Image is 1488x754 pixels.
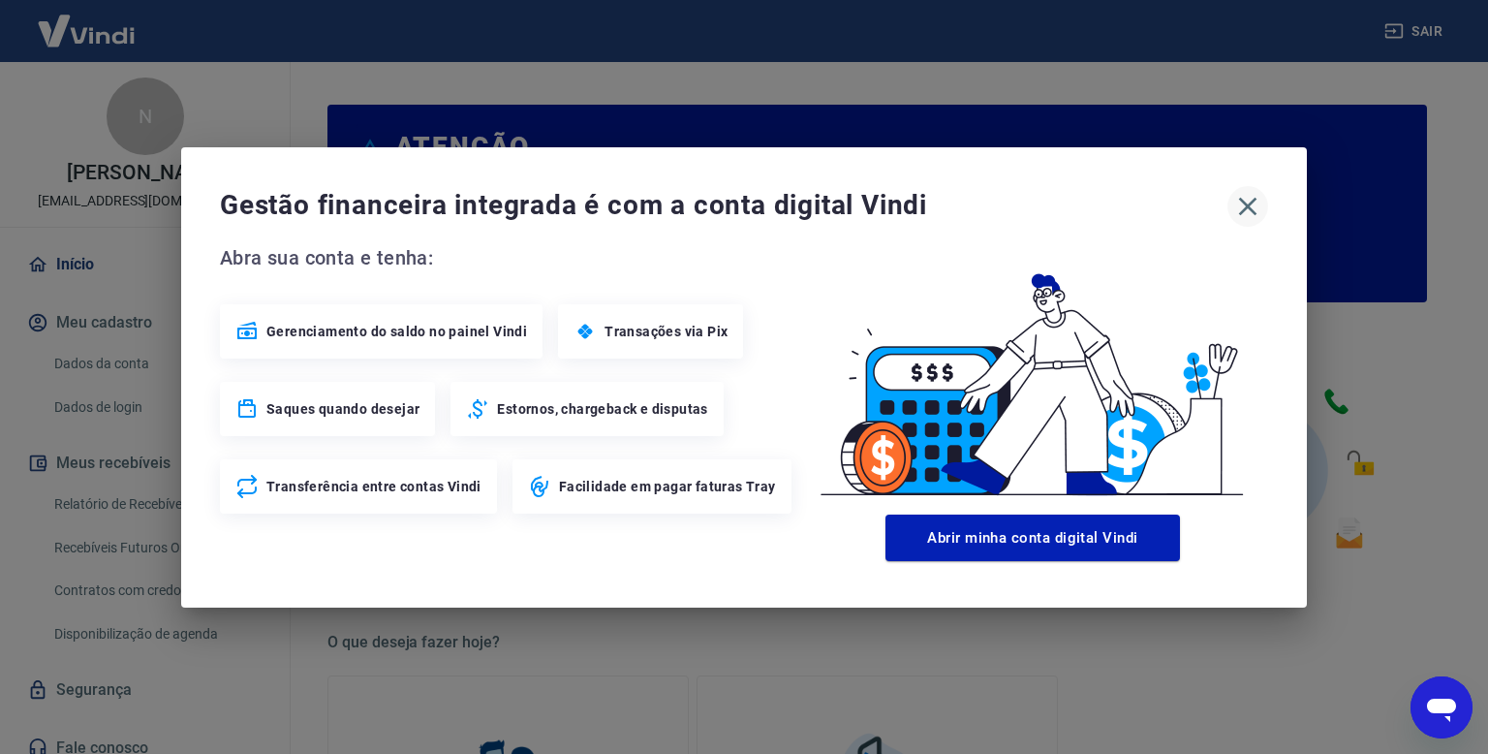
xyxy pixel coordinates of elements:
[220,186,1227,225] span: Gestão financeira integrada é com a conta digital Vindi
[1410,676,1472,738] iframe: Botão para abrir a janela de mensagens
[266,399,419,419] span: Saques quando desejar
[266,322,527,341] span: Gerenciamento do saldo no painel Vindi
[220,242,797,273] span: Abra sua conta e tenha:
[604,322,728,341] span: Transações via Pix
[885,515,1180,561] button: Abrir minha conta digital Vindi
[266,477,481,496] span: Transferência entre contas Vindi
[559,477,776,496] span: Facilidade em pagar faturas Tray
[497,399,707,419] span: Estornos, chargeback e disputas
[797,242,1268,507] img: Good Billing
